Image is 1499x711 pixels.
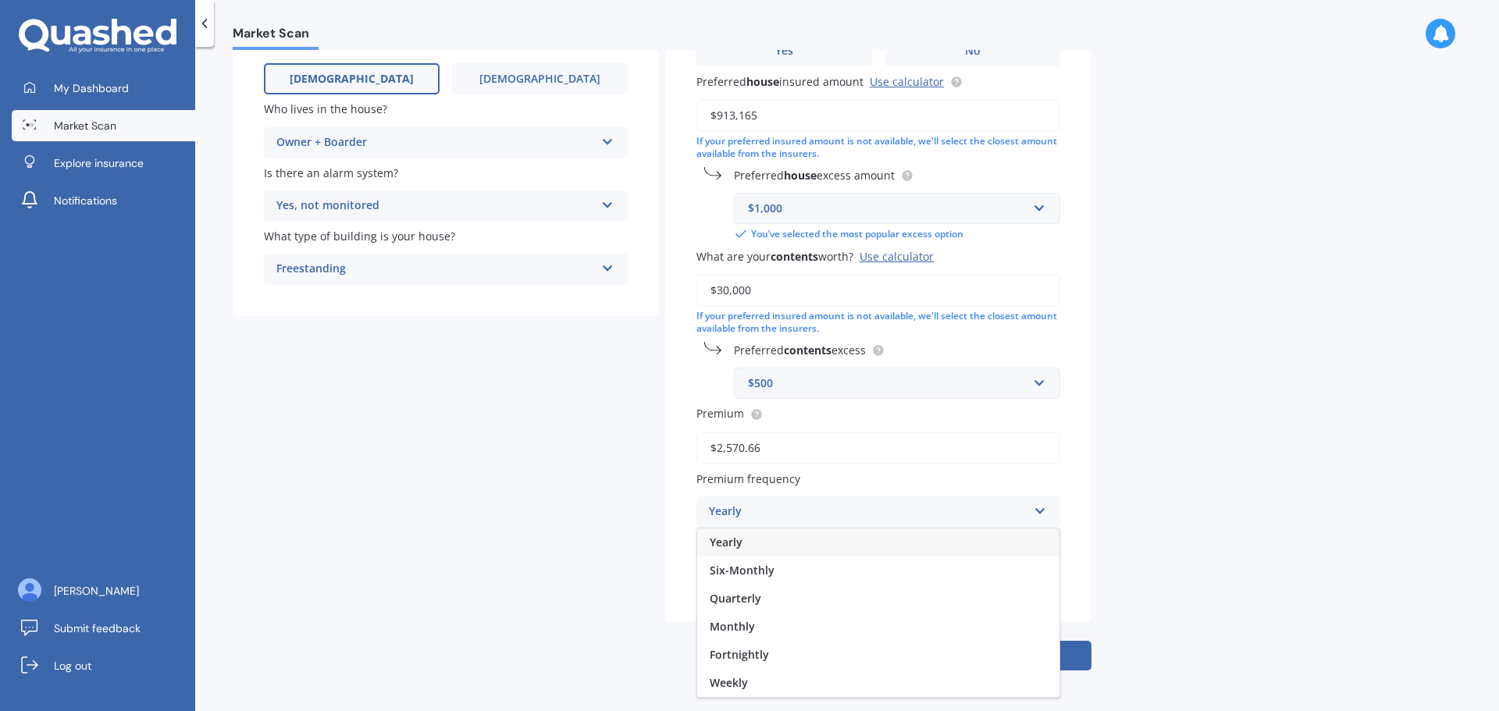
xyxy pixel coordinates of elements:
[264,229,455,244] span: What type of building is your house?
[276,260,595,279] div: Freestanding
[710,647,769,662] span: Fortnightly
[710,563,774,578] span: Six-Monthly
[860,249,934,264] div: Use calculator
[54,80,129,96] span: My Dashboard
[748,200,1027,217] div: $1,000
[748,375,1027,392] div: $500
[710,675,748,690] span: Weekly
[12,185,195,216] a: Notifications
[784,168,817,183] b: house
[696,407,744,421] span: Premium
[771,249,818,264] b: contents
[709,503,1027,521] div: Yearly
[696,249,853,264] span: What are your worth?
[479,73,600,86] span: [DEMOGRAPHIC_DATA]
[965,44,981,58] span: No
[12,73,195,104] a: My Dashboard
[734,168,895,183] span: Preferred excess amount
[54,155,144,171] span: Explore insurance
[12,110,195,141] a: Market Scan
[696,310,1060,336] div: If your preferred insured amount is not available, we'll select the closest amount available from...
[870,74,944,89] a: Use calculator
[746,74,779,89] b: house
[12,613,195,644] a: Submit feedback
[54,658,91,674] span: Log out
[775,44,793,58] span: Yes
[12,650,195,681] a: Log out
[12,575,195,606] a: [PERSON_NAME]
[696,471,800,486] span: Premium frequency
[54,118,116,133] span: Market Scan
[696,74,863,89] span: Preferred insured amount
[696,99,1060,132] input: Enter amount
[710,619,755,634] span: Monthly
[696,135,1060,162] div: If your preferred insured amount is not available, we'll select the closest amount available from...
[264,102,387,117] span: Who lives in the house?
[710,535,742,549] span: Yearly
[264,165,398,180] span: Is there an alarm system?
[54,620,141,636] span: Submit feedback
[54,193,117,208] span: Notifications
[276,197,595,215] div: Yes, not monitored
[696,432,1060,464] input: Enter premium
[290,73,414,86] span: [DEMOGRAPHIC_DATA]
[233,26,319,47] span: Market Scan
[696,274,1060,307] input: Enter amount
[784,343,831,357] b: contents
[710,591,761,606] span: Quarterly
[54,583,139,599] span: [PERSON_NAME]
[276,133,595,152] div: Owner + Boarder
[18,578,41,602] img: AOh14Gh2W273NKqhEbfIJhiGpnQ6kjupn9Ac9BCtTJ1Z3w=s96-c
[734,227,1060,241] div: You’ve selected the most popular excess option
[12,148,195,179] a: Explore insurance
[734,343,866,357] span: Preferred excess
